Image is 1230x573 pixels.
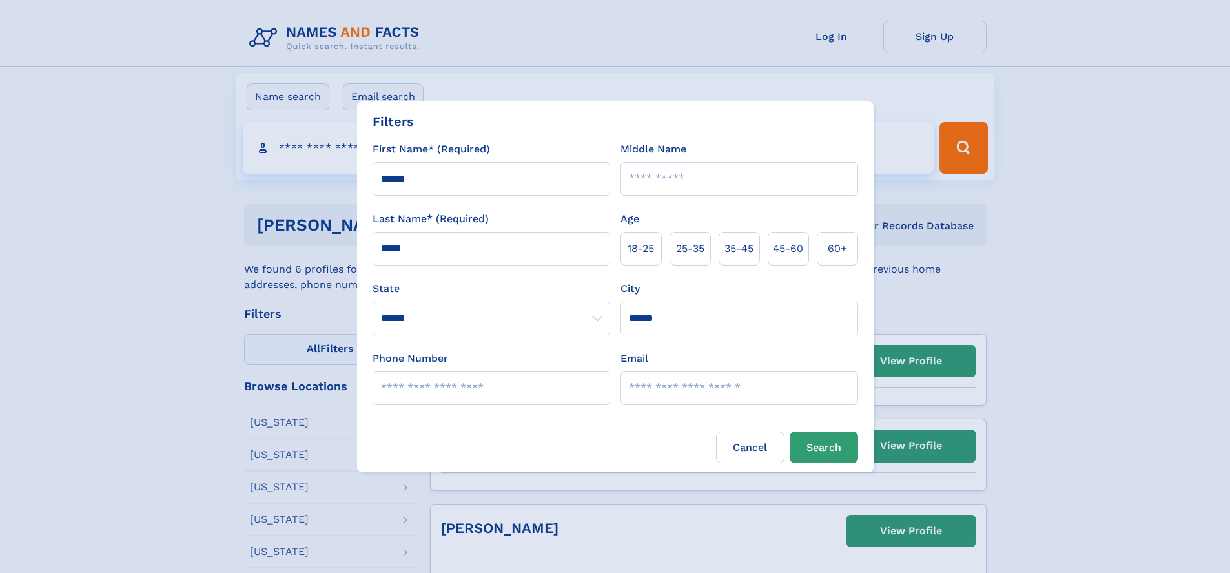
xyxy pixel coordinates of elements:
span: 45‑60 [773,241,803,256]
div: Filters [373,112,414,131]
span: 25‑35 [676,241,704,256]
label: Email [620,351,648,366]
span: 18‑25 [628,241,654,256]
label: Cancel [716,432,784,463]
label: Middle Name [620,141,686,157]
label: Last Name* (Required) [373,211,489,227]
label: State [373,281,610,297]
span: 35‑45 [724,241,753,256]
label: First Name* (Required) [373,141,490,157]
span: 60+ [828,241,847,256]
label: Age [620,211,639,227]
button: Search [790,432,858,463]
label: Phone Number [373,351,448,366]
label: City [620,281,640,297]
